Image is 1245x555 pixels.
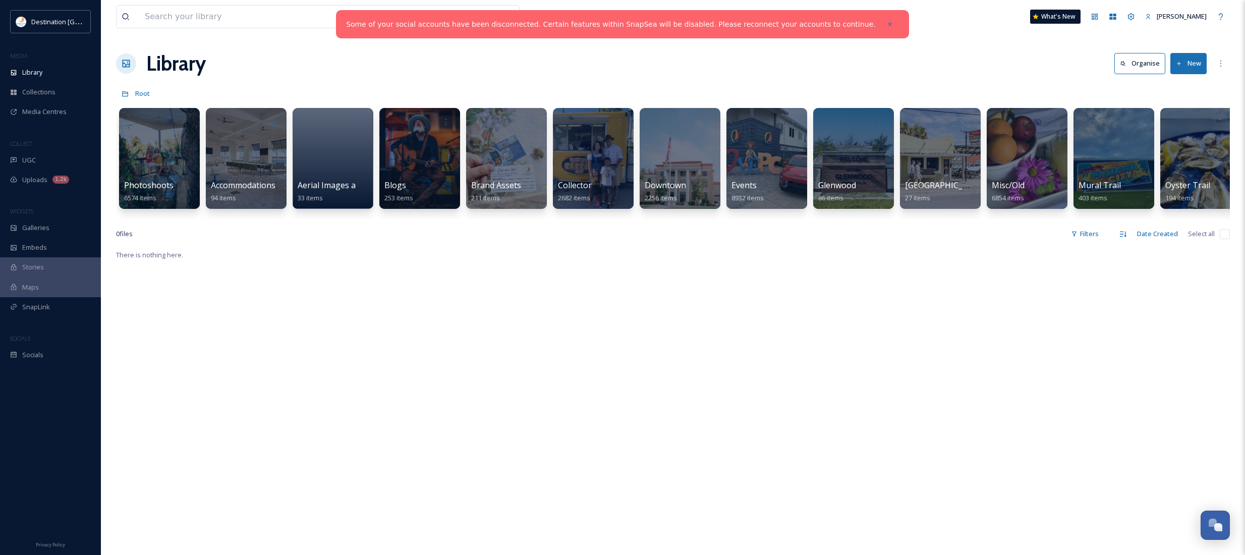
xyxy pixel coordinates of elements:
a: Mural Trail403 items [1079,181,1121,202]
span: Aerial Images and Video [298,180,388,191]
span: [PERSON_NAME] [1157,12,1207,21]
span: Library [22,68,42,77]
span: Misc/Old [992,180,1025,191]
a: Collector2682 items [558,181,592,202]
a: [PERSON_NAME] [1140,7,1212,26]
a: View all files [455,7,514,26]
span: Root [135,89,150,98]
span: Glenwood [818,180,856,191]
a: Downtown2256 items [645,181,686,202]
span: Privacy Policy [36,541,65,548]
div: Filters [1066,224,1104,244]
a: Misc/Old6854 items [992,181,1025,202]
a: Library [146,48,206,79]
span: Downtown [645,180,686,191]
button: New [1170,53,1207,74]
a: Aerial Images and Video33 items [298,181,388,202]
span: Collector [558,180,592,191]
span: 94 items [211,193,236,202]
span: Collections [22,87,55,97]
input: Search your library [140,6,437,28]
div: Date Created [1132,224,1183,244]
span: Select all [1188,229,1215,239]
span: 6574 items [124,193,156,202]
span: Maps [22,283,39,292]
span: 27 items [905,193,930,202]
span: Socials [22,350,43,360]
a: Photoshoots6574 items [124,181,174,202]
span: [GEOGRAPHIC_DATA] [905,180,986,191]
a: Privacy Policy [36,538,65,550]
a: [GEOGRAPHIC_DATA]27 items [905,181,986,202]
span: 253 items [384,193,413,202]
span: 0 file s [116,229,133,239]
span: 2682 items [558,193,590,202]
span: Embeds [22,243,47,252]
span: SnapLink [22,302,50,312]
span: WIDGETS [10,207,33,215]
span: Photoshoots [124,180,174,191]
button: Open Chat [1201,511,1230,540]
a: Brand Assets211 items [471,181,521,202]
span: Media Centres [22,107,67,117]
span: 8932 items [731,193,764,202]
a: Root [135,87,150,99]
a: Oyster Trail194 items [1165,181,1210,202]
span: UGC [22,155,36,165]
button: Organise [1114,53,1165,74]
div: 1.2k [52,176,69,184]
a: Events8932 items [731,181,764,202]
a: Blogs253 items [384,181,413,202]
span: MEDIA [10,52,28,60]
span: Events [731,180,757,191]
span: Oyster Trail [1165,180,1210,191]
a: Some of your social accounts have been disconnected. Certain features within SnapSea will be disa... [346,19,876,30]
span: 6854 items [992,193,1024,202]
span: 211 items [471,193,500,202]
a: Accommodations94 items [211,181,275,202]
span: Galleries [22,223,49,233]
img: download.png [16,17,26,27]
span: Stories [22,262,44,272]
a: What's New [1030,10,1081,24]
span: There is nothing here. [116,250,183,259]
span: 403 items [1079,193,1107,202]
span: 194 items [1165,193,1194,202]
span: Destination [GEOGRAPHIC_DATA] [31,17,132,26]
span: SOCIALS [10,335,30,342]
a: Glenwood86 items [818,181,856,202]
span: Blogs [384,180,406,191]
span: 86 items [818,193,843,202]
span: COLLECT [10,140,32,147]
span: 33 items [298,193,323,202]
span: Brand Assets [471,180,521,191]
span: 2256 items [645,193,677,202]
span: Uploads [22,175,47,185]
span: Mural Trail [1079,180,1121,191]
span: Accommodations [211,180,275,191]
